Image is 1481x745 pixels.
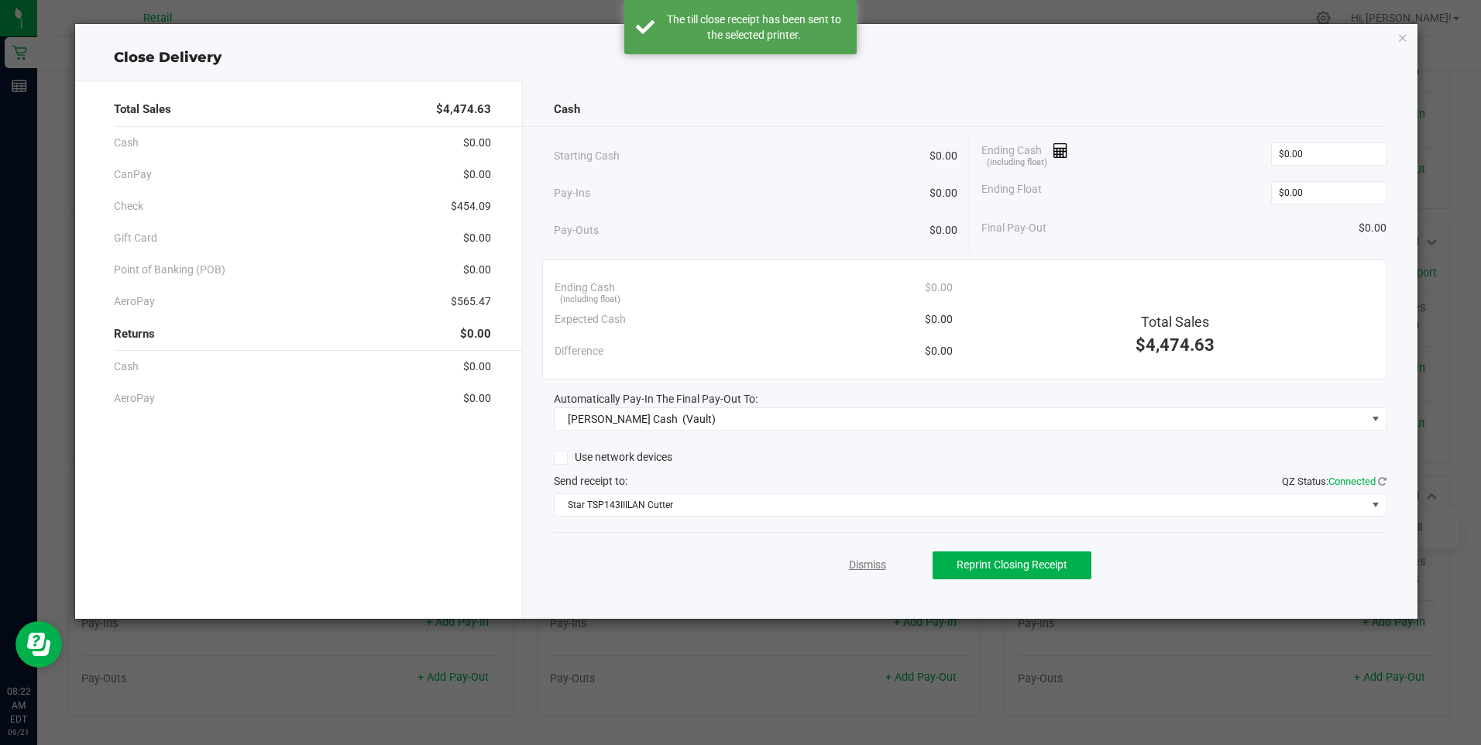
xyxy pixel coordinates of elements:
[981,220,1046,236] span: Final Pay-Out
[114,101,171,118] span: Total Sales
[560,294,620,307] span: (including float)
[15,621,62,668] iframe: Resource center
[114,230,157,246] span: Gift Card
[568,413,678,425] span: [PERSON_NAME] Cash
[114,359,139,375] span: Cash
[463,262,491,278] span: $0.00
[460,325,491,343] span: $0.00
[663,12,845,43] div: The till close receipt has been sent to the selected printer.
[682,413,716,425] span: (Vault)
[987,156,1047,170] span: (including float)
[555,494,1366,516] span: Star TSP143IIILAN Cutter
[554,148,620,164] span: Starting Cash
[555,280,615,296] span: Ending Cash
[929,185,957,201] span: $0.00
[451,198,491,215] span: $454.09
[929,148,957,164] span: $0.00
[957,558,1067,571] span: Reprint Closing Receipt
[1282,475,1387,487] span: QZ Status:
[114,262,225,278] span: Point of Banking (POB)
[849,557,886,573] a: Dismiss
[114,198,143,215] span: Check
[463,167,491,183] span: $0.00
[981,142,1068,166] span: Ending Cash
[554,393,758,405] span: Automatically Pay-In The Final Pay-Out To:
[463,390,491,407] span: $0.00
[555,343,603,359] span: Difference
[463,359,491,375] span: $0.00
[554,222,599,239] span: Pay-Outs
[981,181,1042,204] span: Ending Float
[554,185,590,201] span: Pay-Ins
[114,318,490,351] div: Returns
[1359,220,1387,236] span: $0.00
[1136,335,1215,355] span: $4,474.63
[114,294,155,310] span: AeroPay
[554,475,627,487] span: Send receipt to:
[555,311,626,328] span: Expected Cash
[75,47,1417,68] div: Close Delivery
[554,449,672,465] label: Use network devices
[451,294,491,310] span: $565.47
[554,101,580,118] span: Cash
[929,222,957,239] span: $0.00
[925,311,953,328] span: $0.00
[933,551,1091,579] button: Reprint Closing Receipt
[114,390,155,407] span: AeroPay
[463,230,491,246] span: $0.00
[1141,314,1209,330] span: Total Sales
[436,101,491,118] span: $4,474.63
[114,135,139,151] span: Cash
[925,343,953,359] span: $0.00
[114,167,152,183] span: CanPay
[925,280,953,296] span: $0.00
[1328,475,1376,487] span: Connected
[463,135,491,151] span: $0.00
